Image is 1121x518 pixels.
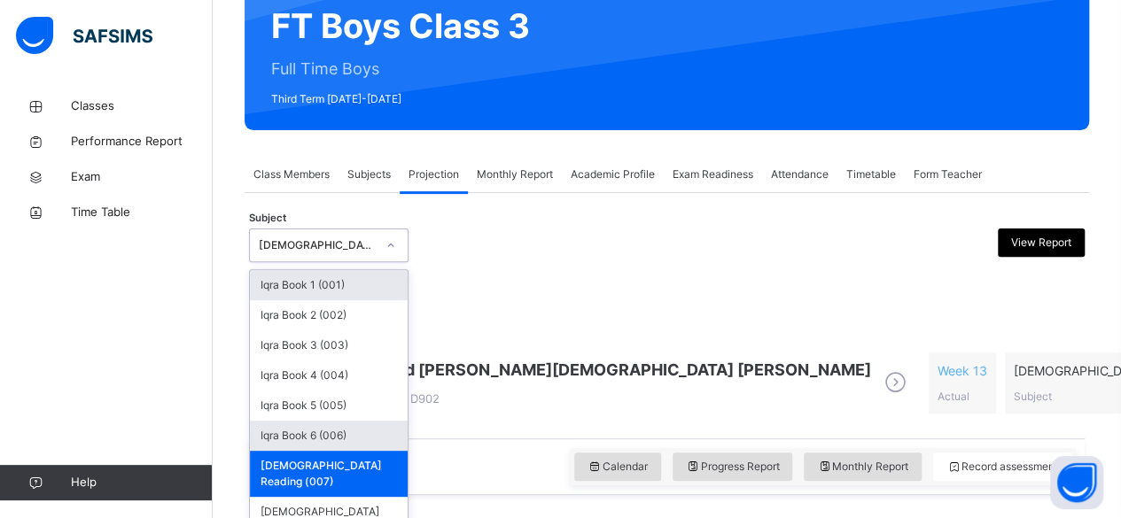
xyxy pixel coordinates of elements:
[71,133,213,151] span: Performance Report
[477,166,553,182] span: Monthly Report
[250,390,408,421] div: Iqra Book 5 (005)
[1011,235,1071,251] span: View Report
[1050,456,1103,509] button: Open asap
[673,166,753,182] span: Exam Readiness
[71,97,213,115] span: Classes
[250,300,408,330] div: Iqra Book 2 (002)
[250,330,408,360] div: Iqra Book 3 (003)
[71,204,213,221] span: Time Table
[250,270,408,300] div: Iqra Book 1 (001)
[588,459,648,475] span: Calendar
[253,166,330,182] span: Class Members
[817,459,908,475] span: Monthly Report
[914,166,982,182] span: Form Teacher
[846,166,896,182] span: Timetable
[391,358,871,382] span: Md [PERSON_NAME][DEMOGRAPHIC_DATA] [PERSON_NAME]
[771,166,829,182] span: Attendance
[259,237,376,253] div: [DEMOGRAPHIC_DATA] Reading (007)
[250,360,408,390] div: Iqra Book 4 (004)
[71,168,213,186] span: Exam
[938,361,987,380] span: Week 13
[391,391,440,406] span: D902
[409,166,459,182] span: Projection
[71,474,212,491] span: Help
[938,390,969,403] span: Actual
[686,459,780,475] span: Progress Report
[347,166,391,182] span: Subjects
[16,17,152,54] img: safsims
[946,459,1058,475] span: Record assessment
[250,421,408,451] div: Iqra Book 6 (006)
[571,166,655,182] span: Academic Profile
[271,91,530,107] span: Third Term [DATE]-[DATE]
[250,451,408,497] div: [DEMOGRAPHIC_DATA] Reading (007)
[1014,390,1052,403] span: Subject
[249,211,286,226] span: Subject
